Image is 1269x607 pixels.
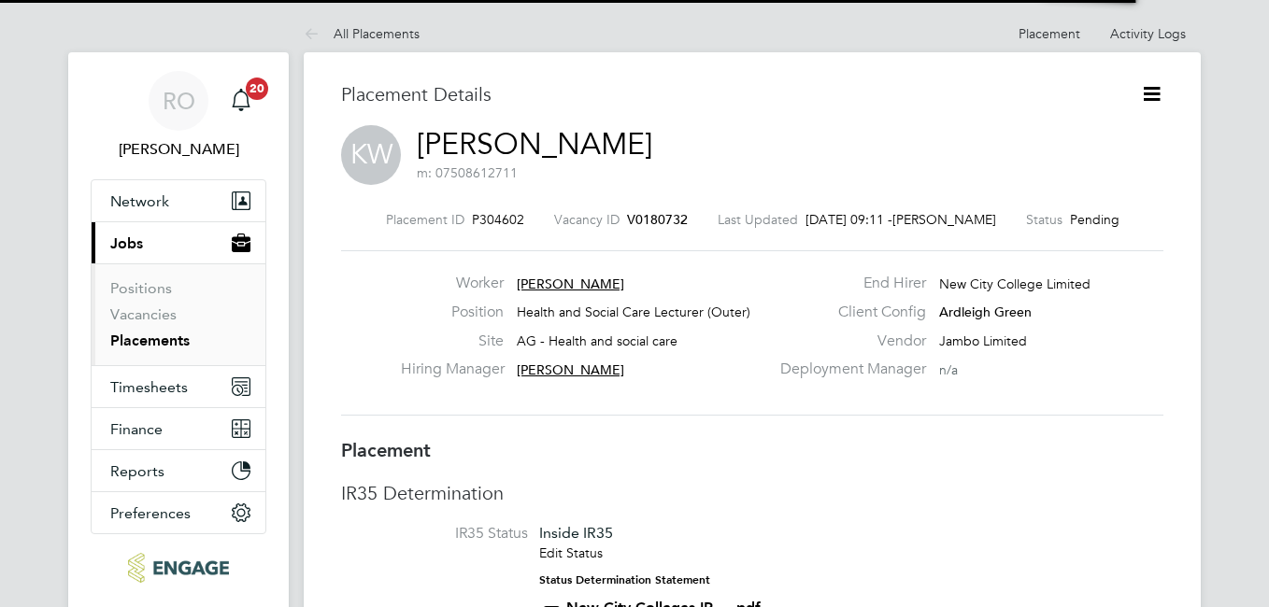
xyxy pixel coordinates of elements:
label: Placement ID [386,211,464,228]
span: Inside IR35 [539,524,613,542]
a: 20 [222,71,260,131]
label: Client Config [769,303,926,322]
span: KW [341,125,401,185]
span: [PERSON_NAME] [892,211,996,228]
span: Reports [110,462,164,480]
h3: IR35 Determination [341,481,1163,505]
strong: Status Determination Statement [539,573,710,586]
label: IR35 Status [341,524,528,543]
span: Timesheets [110,378,188,396]
span: [PERSON_NAME] [517,275,624,292]
span: [PERSON_NAME] [517,361,624,378]
a: Go to home page [91,553,266,583]
span: Pending [1070,211,1119,228]
a: RO[PERSON_NAME] [91,71,266,161]
span: New City College Limited [939,275,1091,292]
span: n/a [939,361,958,378]
span: Finance [110,420,163,438]
button: Reports [92,450,265,491]
div: Jobs [92,263,265,365]
span: Jobs [110,234,143,252]
label: Deployment Manager [769,360,926,379]
span: m: 07508612711 [417,164,518,181]
label: End Hirer [769,274,926,293]
span: V0180732 [627,211,688,228]
span: Jambo Limited [939,332,1027,349]
span: [DATE] 09:11 - [806,211,892,228]
span: P304602 [472,211,524,228]
span: Roslyn O'Garro [91,138,266,161]
label: Status [1026,211,1062,228]
a: Positions [110,279,172,297]
label: Position [401,303,504,322]
label: Last Updated [718,211,798,228]
label: Worker [401,274,504,293]
a: Placements [110,332,190,349]
button: Jobs [92,222,265,263]
img: ncclondon-logo-retina.png [128,553,228,583]
label: Vacancy ID [554,211,620,228]
a: Activity Logs [1110,25,1186,42]
label: Site [401,332,504,351]
span: Ardleigh Green [939,303,1032,320]
span: Preferences [110,504,191,522]
button: Timesheets [92,366,265,407]
button: Preferences [92,492,265,533]
a: [PERSON_NAME] [417,126,652,162]
label: Hiring Manager [401,360,504,379]
button: Network [92,180,265,221]
h3: Placement Details [341,82,1112,106]
span: RO [163,89,195,113]
span: AG - Health and social care [517,332,677,349]
span: 20 [246,78,268,100]
b: Placement [341,439,431,461]
a: Vacancies [110,305,177,323]
button: Finance [92,408,265,449]
a: Placement [1019,25,1080,42]
label: Vendor [769,332,926,351]
a: Edit Status [539,544,603,561]
span: Network [110,192,169,210]
a: All Placements [304,25,420,42]
span: Health and Social Care Lecturer (Outer) [517,303,750,320]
